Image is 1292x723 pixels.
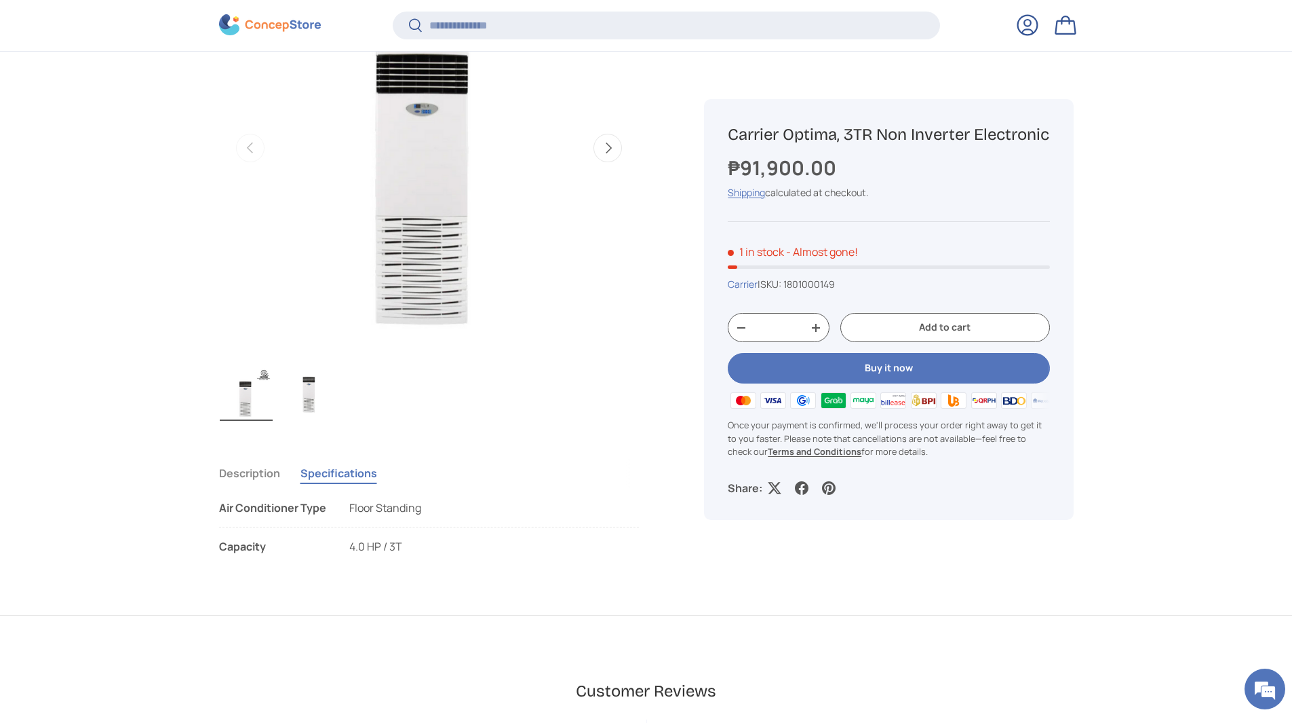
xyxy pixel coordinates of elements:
img: bdo [999,390,1029,411]
img: gcash [788,390,818,411]
img: master [728,390,758,411]
span: We're online! [79,171,187,308]
span: 1801000149 [783,278,835,291]
img: metrobank [1029,390,1059,411]
div: Capacity [219,538,328,555]
a: Terms and Conditions [768,445,861,458]
textarea: Type your message and hit 'Enter' [7,371,258,418]
h2: Customer Reviews [250,680,1042,703]
button: Add to cart [840,314,1049,343]
div: calculated at checkout. [728,185,1049,200]
img: ubp [939,390,968,411]
img: billease [878,390,908,411]
div: Chat with us now [71,76,228,94]
a: Carrier [728,278,758,291]
p: Once your payment is confirmed, we'll process your order right away to get it to you faster. Plea... [728,420,1049,459]
p: - Almost gone! [786,244,858,259]
a: Shipping [728,186,765,199]
img: bpi [909,390,939,411]
img: carrier-optima-3tr-non-inverter-electronic-floor-standing-aircon-unit-full-view-concepstore [282,367,335,421]
span: SKU: [760,278,781,291]
p: Share: [728,480,762,496]
img: Carrier Optima, 3TR Non Inverter Electronic [220,367,273,421]
div: Minimize live chat window [222,7,255,39]
img: ConcepStore [219,15,321,36]
strong: ₱91,900.00 [728,154,840,181]
button: Description [219,458,280,489]
img: maya [848,390,878,411]
span: | [758,278,835,291]
img: visa [758,390,788,411]
img: grabpay [818,390,848,411]
button: Buy it now [728,353,1049,384]
h1: Carrier Optima, 3TR Non Inverter Electronic [728,124,1049,145]
img: qrph [968,390,998,411]
span: Floor Standing [349,500,421,515]
span: 1 in stock [728,244,784,259]
span: 4.0 HP / 3T [349,539,402,554]
div: Air Conditioner Type [219,500,328,516]
button: Specifications [300,458,377,489]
